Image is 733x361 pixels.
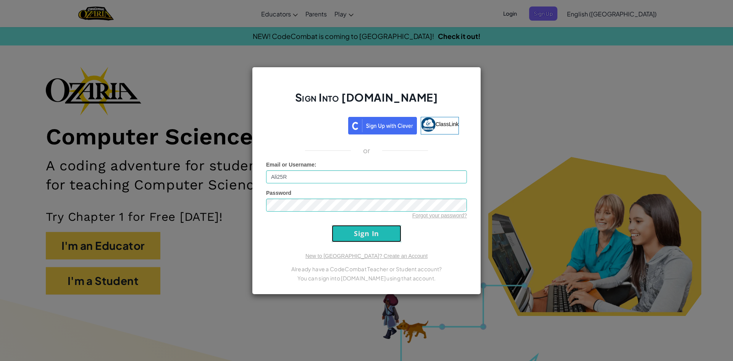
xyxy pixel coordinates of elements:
p: Already have a CodeCombat Teacher or Student account? [266,264,467,274]
a: New to [GEOGRAPHIC_DATA]? Create an Account [305,253,428,259]
h2: Sign Into [DOMAIN_NAME] [266,90,467,112]
p: You can sign into [DOMAIN_NAME] using that account. [266,274,467,283]
iframe: Sign in with Google Button [270,116,348,133]
a: Forgot your password? [412,212,467,219]
span: Password [266,190,291,196]
label: : [266,161,316,168]
span: ClassLink [436,121,459,127]
img: clever_sso_button@2x.png [348,117,417,134]
img: classlink-logo-small.png [421,117,436,132]
span: Email or Username [266,162,315,168]
p: or [363,146,370,155]
input: Sign In [332,225,401,242]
